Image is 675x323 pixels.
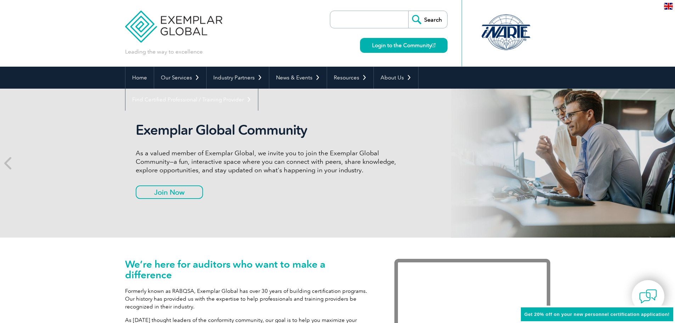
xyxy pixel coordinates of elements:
[154,67,206,89] a: Our Services
[136,122,401,138] h2: Exemplar Global Community
[125,48,203,56] p: Leading the way to excellence
[664,3,673,10] img: en
[408,11,447,28] input: Search
[125,259,373,280] h1: We’re here for auditors who want to make a difference
[432,43,435,47] img: open_square.png
[327,67,373,89] a: Resources
[125,89,258,111] a: Find Certified Professional / Training Provider
[207,67,269,89] a: Industry Partners
[360,38,448,53] a: Login to the Community
[639,288,657,305] img: contact-chat.png
[524,312,670,317] span: Get 20% off on your new personnel certification application!
[125,287,373,311] p: Formerly known as RABQSA, Exemplar Global has over 30 years of building certification programs. O...
[374,67,418,89] a: About Us
[136,149,401,174] p: As a valued member of Exemplar Global, we invite you to join the Exemplar Global Community—a fun,...
[125,67,154,89] a: Home
[136,185,203,199] a: Join Now
[269,67,327,89] a: News & Events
